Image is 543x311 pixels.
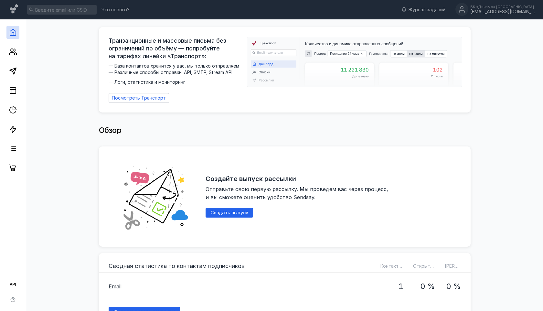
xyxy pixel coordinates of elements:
[99,125,122,135] span: Обзор
[398,6,449,13] a: Журнал заданий
[98,7,133,12] a: Что нового?
[408,6,445,13] span: Журнал заданий
[112,95,166,101] span: Посмотреть Транспорт
[470,5,535,9] div: БК «Динамо» [GEOGRAPHIC_DATA]
[398,282,403,291] h1: 1
[210,210,248,216] span: Создать выпуск
[115,156,196,237] img: abd19fe006828e56528c6cd305e49c57.png
[446,282,461,291] h1: 0 %
[420,282,435,291] h1: 0 %
[27,5,97,15] input: Введите email или CSID
[206,186,390,200] span: Отправьте свою первую рассылку. Мы проведем вас через процесс, и вы сможете оценить удобство Send...
[413,263,435,269] span: Открытий
[109,283,122,290] span: Email
[101,7,130,12] span: Что нового?
[247,37,462,87] img: dashboard-transport-banner
[380,263,404,269] span: Контактов
[109,37,243,60] span: Транзакционные и массовые письма без ограничений по объёму — попробуйте на тарифах линейки «Транс...
[109,263,245,269] h3: Сводная статистика по контактам подписчиков
[445,263,481,269] span: [PERSON_NAME]
[470,9,535,15] div: [EMAIL_ADDRESS][DOMAIN_NAME]
[109,93,169,103] a: Посмотреть Транспорт
[206,208,253,218] button: Создать выпуск
[206,175,296,183] h2: Создайте выпуск рассылки
[109,63,243,85] span: — База контактов хранится у вас, мы только отправляем — Различные способы отправки: API, SMTP, St...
